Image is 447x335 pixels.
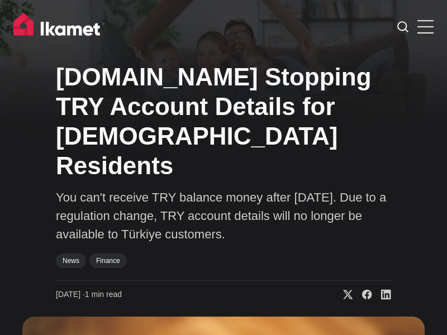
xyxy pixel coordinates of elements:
[56,289,122,300] time: 1 min read
[89,253,127,268] a: Finance
[56,253,86,268] a: News
[56,63,391,180] h1: [DOMAIN_NAME] Stopping TRY Account Details for [DEMOGRAPHIC_DATA] Residents
[334,289,353,300] a: Share on X
[56,290,85,299] span: [DATE] ∙
[372,289,391,300] a: Share on Linkedin
[13,13,105,41] img: Ikamet home
[353,289,372,300] a: Share on Facebook
[56,188,391,243] p: You can't receive TRY balance money after [DATE]. Due to a regulation change, TRY account details...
